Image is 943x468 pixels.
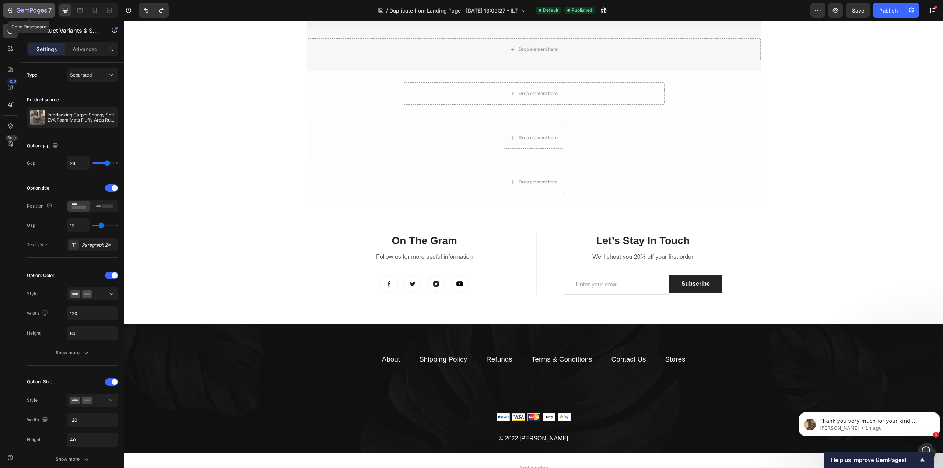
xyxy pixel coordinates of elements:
div: Gap [27,160,35,166]
a: Image Title [327,254,344,272]
div: Gap [27,222,35,229]
input: Auto [67,413,118,426]
span: Default [543,7,558,14]
p: Interlocking Carpet Shaggy Soft EVA Foam Mats Fluffy Area Rugs Protective Floor Tiles Exercise Pl... [48,112,115,123]
input: Auto [67,327,118,340]
div: Style [27,397,38,404]
p: Follow us for more useful information [195,231,406,242]
img: Alt Image [256,254,274,272]
div: Text style [27,242,47,248]
button: Show survey - Help us improve GemPages! [831,455,927,464]
div: Drop element here [395,114,434,120]
div: Option: Color [27,272,55,279]
img: Alt Image [373,393,446,400]
input: Auto [67,219,89,232]
div: Subscribe [557,259,586,268]
div: Width [27,309,49,319]
a: Image Title [303,254,321,272]
span: Add section [392,443,427,451]
button: Publish [873,3,904,18]
a: Shipping Policy [295,335,343,342]
div: Option: Size [27,379,52,385]
button: Show more [27,346,118,359]
div: Paragraph 2* [82,242,116,249]
img: Alt Image [327,254,344,272]
input: Auto [67,307,118,320]
img: Alt Image [280,254,297,272]
a: Image Title [280,254,297,272]
div: Beta [6,135,18,141]
input: Enter your email [439,254,545,274]
iframe: Intercom live chat [918,443,936,461]
div: Drop element here [395,26,434,32]
div: Publish [879,7,898,14]
a: Stores [541,335,561,342]
img: product feature img [30,110,45,125]
span: / [386,7,388,14]
p: Advanced [73,45,98,53]
span: Published [572,7,592,14]
p: On The Gram [195,214,406,227]
div: Option gap [27,141,60,151]
div: Width [27,415,49,425]
a: Terms & Conditions [407,335,468,342]
div: Show more [56,455,90,463]
span: 1 [933,432,939,438]
a: About [258,335,276,342]
img: Alt Image [303,254,321,272]
div: Undo/Redo [139,3,169,18]
p: © 2022 [PERSON_NAME] [189,413,630,423]
div: Drop element here [395,70,434,76]
button: Show more [27,453,118,466]
div: Style [27,291,38,297]
div: Type [27,72,37,78]
p: Let’s Stay In Touch [413,214,624,227]
div: Height [27,436,41,443]
button: Separated [67,68,118,82]
div: Position [27,201,54,211]
button: Subscribe [545,254,598,272]
span: Save [852,7,864,14]
span: Help us improve GemPages! [831,457,918,464]
iframe: Intercom notifications message [796,397,943,448]
p: 7 [48,6,52,15]
p: Product Variants & Swatches [36,26,98,35]
iframe: To enrich screen reader interactions, please activate Accessibility in Grammarly extension settings [124,21,943,468]
a: Image Title [256,254,274,272]
a: Contact Us [487,335,522,342]
div: Drop element here [395,158,434,164]
div: Option title [27,185,49,191]
a: Refunds [362,335,388,342]
span: Separated [70,72,92,78]
div: Show more [56,349,90,356]
button: Save [846,3,870,18]
input: Auto [67,156,89,170]
div: Product source [27,96,59,103]
div: Height [27,330,41,337]
span: Duplicate from Landing Page - [DATE] 13:09:27 - ILT [389,7,518,14]
input: Auto [67,433,118,446]
div: 450 [7,78,18,84]
p: Settings [36,45,57,53]
button: 7 [3,3,55,18]
p: We’ll shout you 20% off your first order [413,231,624,242]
